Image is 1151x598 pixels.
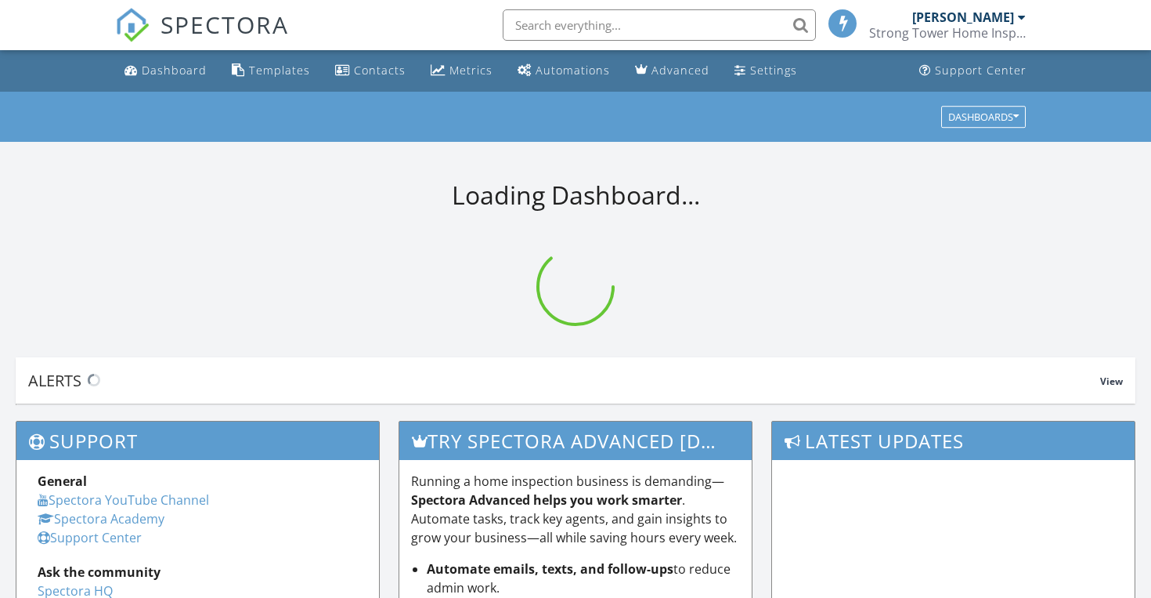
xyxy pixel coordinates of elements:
[427,560,673,578] strong: Automate emails, texts, and follow-ups
[912,9,1014,25] div: [PERSON_NAME]
[869,25,1026,41] div: Strong Tower Home Inspections
[411,472,741,547] p: Running a home inspection business is demanding— . Automate tasks, track key agents, and gain ins...
[728,56,803,85] a: Settings
[1100,375,1123,388] span: View
[536,63,610,78] div: Automations
[28,370,1100,391] div: Alerts
[142,63,207,78] div: Dashboard
[161,8,289,41] span: SPECTORA
[411,491,682,509] strong: Spectora Advanced helps you work smarter
[38,491,209,509] a: Spectora YouTube Channel
[16,422,379,460] h3: Support
[427,560,741,597] li: to reduce admin work.
[948,111,1019,122] div: Dashboards
[38,563,358,582] div: Ask the community
[449,63,493,78] div: Metrics
[511,56,616,85] a: Automations (Basic)
[354,63,406,78] div: Contacts
[329,56,412,85] a: Contacts
[913,56,1033,85] a: Support Center
[750,63,797,78] div: Settings
[629,56,716,85] a: Advanced
[503,9,816,41] input: Search everything...
[399,422,752,460] h3: Try spectora advanced [DATE]
[115,21,289,54] a: SPECTORA
[38,473,87,490] strong: General
[772,422,1135,460] h3: Latest Updates
[249,63,310,78] div: Templates
[38,529,142,546] a: Support Center
[115,8,150,42] img: The Best Home Inspection Software - Spectora
[226,56,316,85] a: Templates
[38,510,164,527] a: Spectora Academy
[651,63,709,78] div: Advanced
[118,56,213,85] a: Dashboard
[424,56,499,85] a: Metrics
[941,106,1026,128] button: Dashboards
[935,63,1027,78] div: Support Center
